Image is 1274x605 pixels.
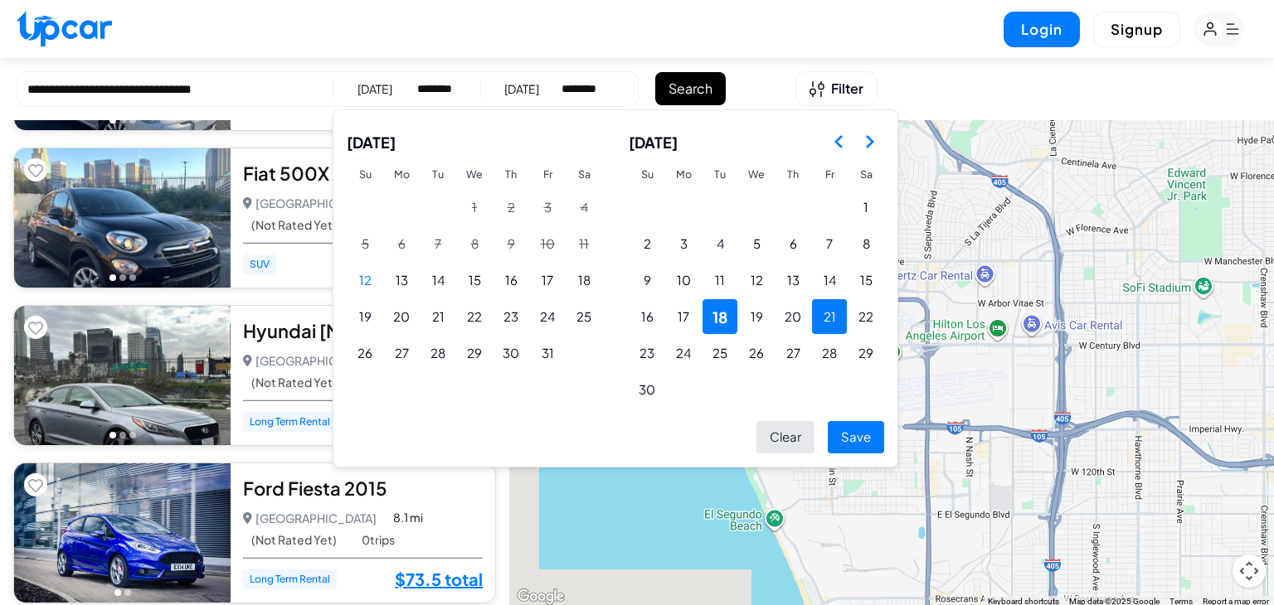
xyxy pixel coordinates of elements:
button: Monday, October 6th, 2025 [384,226,419,261]
th: Friday [811,160,848,189]
button: Add to favorites [24,473,47,496]
p: [GEOGRAPHIC_DATA] [243,506,377,530]
button: Saturday, October 4th, 2025 [566,190,601,225]
button: Friday, October 10th, 2025 [530,226,565,261]
button: Go to photo 2 [119,432,126,438]
button: Monday, November 24th, 2025 [666,336,701,370]
th: Thursday [493,160,529,189]
button: Go to photo 1 [109,274,116,281]
button: Map camera controls [1233,554,1266,588]
button: Tuesday, November 25th, 2025 [703,336,737,370]
div: Fiat 500X 2016 [243,161,483,186]
button: Tuesday, October 21st, 2025 [421,299,455,334]
button: Friday, October 3rd, 2025 [530,190,565,225]
span: (Not Rated Yet) [251,375,337,390]
th: Tuesday [420,160,456,189]
button: Search [655,72,726,105]
button: Thursday, November 20th, 2025 [776,299,810,334]
img: Upcar Logo [17,11,112,46]
button: Monday, November 3rd, 2025 [666,226,701,261]
img: Car Image [14,463,231,603]
button: Clear [756,421,814,453]
button: Thursday, November 13th, 2025 [776,263,810,298]
div: [DATE] [504,80,539,97]
button: Sunday, November 30th, 2025 [630,372,664,407]
span: [DATE] [629,123,678,160]
span: Long Term Rental [243,412,337,432]
button: Friday, November 7th, 2025 [812,226,847,261]
button: Wednesday, October 1st, 2025 [457,190,492,225]
button: Wednesday, October 15th, 2025 [457,263,492,298]
button: Add to favorites [24,316,47,339]
a: $73.5 total [395,569,483,590]
button: Saturday, November 8th, 2025 [849,226,883,261]
button: Friday, October 17th, 2025 [530,263,565,298]
button: Go to photo 2 [119,274,126,281]
button: Tuesday, November 18th, 2025, selected [703,299,737,334]
span: [DATE] [347,123,396,160]
span: (Not Rated Yet) [251,218,337,232]
button: Go to photo 2 [124,589,131,596]
p: [GEOGRAPHIC_DATA] [243,349,377,372]
th: Monday [383,160,420,189]
button: Go to photo 1 [114,589,121,596]
button: Thursday, October 23rd, 2025 [494,299,528,334]
span: 8.1 mi [393,509,423,526]
button: Friday, October 31st, 2025 [530,336,565,370]
button: Monday, November 10th, 2025 [666,263,701,298]
button: Open filters [795,71,878,106]
th: Sunday [629,160,665,189]
button: Monday, November 17th, 2025 [666,299,701,334]
button: Tuesday, October 14th, 2025 [421,263,455,298]
button: Thursday, November 6th, 2025 [776,226,810,261]
img: Car Image [14,306,231,445]
button: Sunday, October 26th, 2025 [348,336,382,370]
button: Thursday, October 30th, 2025 [494,336,528,370]
button: Go to photo 2 [119,117,126,123]
button: Go to photo 3 [129,432,136,438]
span: Long Term Rental [243,569,337,589]
th: Wednesday [456,160,493,189]
button: Friday, November 28th, 2025 [812,336,847,370]
button: Wednesday, November 5th, 2025 [739,226,774,261]
button: Thursday, November 27th, 2025 [776,336,810,370]
button: Saturday, October 18th, 2025 [566,263,601,298]
button: Saturday, October 11th, 2025 [566,226,601,261]
button: Thursday, October 9th, 2025 [494,226,528,261]
button: Monday, October 27th, 2025 [384,336,419,370]
span: 0 trips [362,533,395,547]
table: November 2025 [629,160,884,408]
button: Go to photo 1 [109,432,116,438]
th: Tuesday [702,160,738,189]
button: Sunday, November 16th, 2025 [630,299,664,334]
button: Go to the Previous Month [824,127,854,157]
th: Sunday [347,160,383,189]
button: Thursday, October 2nd, 2025 [494,190,528,225]
img: Car Image [14,148,231,288]
button: Saturday, November 29th, 2025 [849,336,883,370]
button: Monday, October 13th, 2025 [384,263,419,298]
th: Thursday [775,160,811,189]
button: Login [1004,12,1080,47]
th: Monday [665,160,702,189]
button: Sunday, October 5th, 2025 [348,226,382,261]
button: Saturday, November 22nd, 2025 [849,299,883,334]
button: Go to photo 3 [129,117,136,123]
div: Ford Fiesta 2015 [243,476,483,501]
th: Friday [529,160,566,189]
button: Monday, October 20th, 2025 [384,299,419,334]
button: Friday, November 21st, 2025 [812,299,847,334]
button: Sunday, November 2nd, 2025 [630,226,664,261]
button: Sunday, November 9th, 2025 [630,263,664,298]
button: Saturday, October 25th, 2025 [566,299,601,334]
button: Go to photo 1 [109,117,116,123]
table: October 2025 [347,160,602,371]
button: Tuesday, October 7th, 2025 [421,226,455,261]
button: Wednesday, November 26th, 2025 [739,336,774,370]
span: Filter [831,79,863,99]
button: Signup [1093,12,1180,47]
button: Sunday, November 23rd, 2025 [630,336,664,370]
button: Friday, November 14th, 2025 [812,263,847,298]
div: Hyundai [MEDICAL_DATA] 2016 [243,318,483,343]
button: Wednesday, October 22nd, 2025 [457,299,492,334]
